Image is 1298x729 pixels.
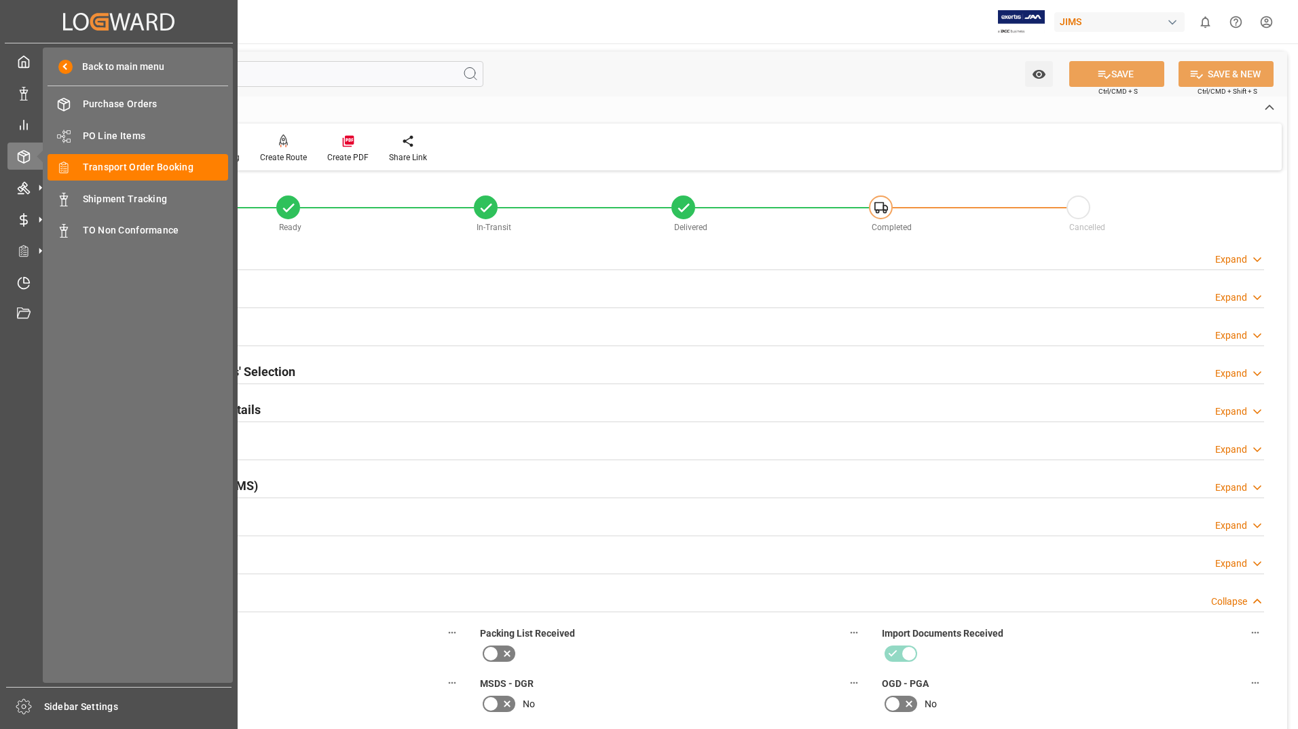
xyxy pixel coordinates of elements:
[1215,443,1247,457] div: Expand
[48,217,228,244] a: TO Non Conformance
[1215,329,1247,343] div: Expand
[872,223,912,232] span: Completed
[48,91,228,117] a: Purchase Orders
[7,48,230,75] a: My Cockpit
[1069,61,1164,87] button: SAVE
[1215,557,1247,571] div: Expand
[260,151,307,164] div: Create Route
[998,10,1045,34] img: Exertis%20JAM%20-%20Email%20Logo.jpg_1722504956.jpg
[674,223,707,232] span: Delivered
[882,677,929,691] span: OGD - PGA
[1215,481,1247,495] div: Expand
[1221,7,1251,37] button: Help Center
[389,151,427,164] div: Share Link
[1246,624,1264,641] button: Import Documents Received
[1198,86,1257,96] span: Ctrl/CMD + Shift + S
[83,129,229,143] span: PO Line Items
[1215,367,1247,381] div: Expand
[48,185,228,212] a: Shipment Tracking
[83,223,229,238] span: TO Non Conformance
[1069,223,1105,232] span: Cancelled
[7,79,230,106] a: Data Management
[73,60,164,74] span: Back to main menu
[48,122,228,149] a: PO Line Items
[1054,9,1190,35] button: JIMS
[1215,519,1247,533] div: Expand
[1025,61,1053,87] button: open menu
[327,151,369,164] div: Create PDF
[44,700,232,714] span: Sidebar Settings
[62,61,483,87] input: Search Fields
[882,627,1003,641] span: Import Documents Received
[7,269,230,295] a: Timeslot Management V2
[1215,405,1247,419] div: Expand
[279,223,301,232] span: Ready
[1190,7,1221,37] button: show 0 new notifications
[7,111,230,138] a: My Reports
[443,624,461,641] button: Shipping instructions SENT
[48,154,228,181] a: Transport Order Booking
[443,674,461,692] button: Customs documents sent to broker
[845,624,863,641] button: Packing List Received
[845,674,863,692] button: MSDS - DGR
[7,301,230,327] a: Document Management
[1211,595,1247,609] div: Collapse
[83,192,229,206] span: Shipment Tracking
[1215,253,1247,267] div: Expand
[1179,61,1274,87] button: SAVE & NEW
[83,160,229,174] span: Transport Order Booking
[1215,291,1247,305] div: Expand
[83,97,229,111] span: Purchase Orders
[925,697,937,711] span: No
[1054,12,1185,32] div: JIMS
[477,223,511,232] span: In-Transit
[523,697,535,711] span: No
[480,627,575,641] span: Packing List Received
[1098,86,1138,96] span: Ctrl/CMD + S
[480,677,534,691] span: MSDS - DGR
[1246,674,1264,692] button: OGD - PGA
